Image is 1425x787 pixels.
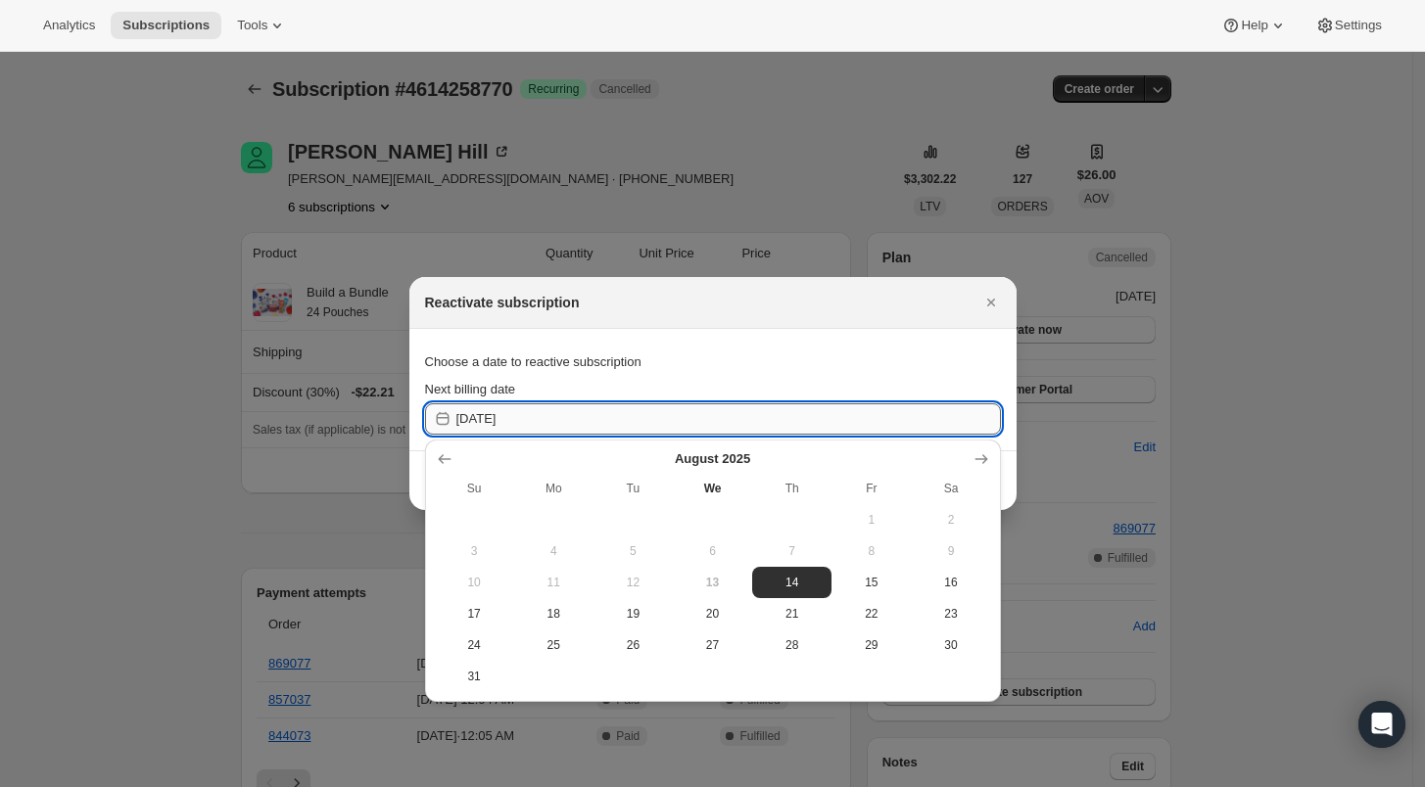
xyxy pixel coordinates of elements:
span: 12 [601,575,665,590]
span: 7 [760,543,824,559]
button: Tuesday August 12 2025 [594,567,673,598]
button: Tuesday August 19 2025 [594,598,673,629]
button: Help [1210,12,1299,39]
span: 11 [522,575,586,590]
span: 26 [601,637,665,653]
span: Fr [839,481,903,496]
button: Wednesday August 27 2025 [673,629,752,661]
button: Close [977,289,1005,316]
span: Subscriptions [122,18,210,33]
button: Sunday August 24 2025 [435,629,514,661]
span: 1 [839,512,903,528]
button: Friday August 8 2025 [831,535,911,567]
button: Wednesday August 20 2025 [673,598,752,629]
button: Thursday August 28 2025 [752,629,831,661]
button: Monday August 25 2025 [514,629,594,661]
button: Sunday August 17 2025 [435,598,514,629]
th: Tuesday [594,473,673,504]
span: Sa [919,481,982,496]
span: Su [443,481,506,496]
button: Friday August 15 2025 [831,567,911,598]
span: 20 [681,606,744,622]
button: Friday August 29 2025 [831,629,911,661]
span: 28 [760,637,824,653]
th: Wednesday [673,473,752,504]
button: Sunday August 31 2025 [435,661,514,692]
span: 31 [443,669,506,684]
span: 29 [839,637,903,653]
button: Saturday August 23 2025 [911,598,990,629]
span: Th [760,481,824,496]
span: Analytics [43,18,95,33]
button: Settings [1304,12,1394,39]
button: Tuesday August 5 2025 [594,535,673,567]
button: Tuesday August 26 2025 [594,629,673,661]
span: 4 [522,543,586,559]
span: 17 [443,606,506,622]
span: 22 [839,606,903,622]
span: 18 [522,606,586,622]
span: Help [1241,18,1267,33]
span: Tu [601,481,665,496]
span: 9 [919,543,982,559]
button: Saturday August 2 2025 [911,504,990,535]
span: 15 [839,575,903,590]
button: Friday August 22 2025 [831,598,911,629]
span: 14 [760,575,824,590]
span: Next billing date [425,382,516,396]
span: 3 [443,543,506,559]
span: Tools [237,18,267,33]
th: Saturday [911,473,990,504]
span: 25 [522,637,586,653]
span: 19 [601,606,665,622]
span: 6 [681,543,744,559]
span: 24 [443,637,506,653]
th: Thursday [752,473,831,504]
span: 21 [760,606,824,622]
span: 30 [919,637,982,653]
th: Friday [831,473,911,504]
span: 16 [919,575,982,590]
button: Sunday August 10 2025 [435,567,514,598]
h2: Reactivate subscription [425,293,580,312]
button: Saturday August 9 2025 [911,535,990,567]
span: We [681,481,744,496]
button: Saturday August 16 2025 [911,567,990,598]
button: Friday August 1 2025 [831,504,911,535]
div: Open Intercom Messenger [1358,701,1405,748]
span: Settings [1335,18,1382,33]
span: 8 [839,543,903,559]
th: Sunday [435,473,514,504]
button: Saturday August 30 2025 [911,629,990,661]
button: Subscriptions [111,12,221,39]
button: Thursday August 14 2025 [752,567,831,598]
span: Mo [522,481,586,496]
th: Monday [514,473,594,504]
span: 27 [681,637,744,653]
button: Wednesday August 6 2025 [673,535,752,567]
span: 13 [681,575,744,590]
button: Show previous month, July 2025 [431,445,458,473]
button: Monday August 18 2025 [514,598,594,629]
button: Sunday August 3 2025 [435,535,514,567]
span: 2 [919,512,982,528]
button: Analytics [31,12,107,39]
button: Monday August 11 2025 [514,567,594,598]
span: 5 [601,543,665,559]
button: Show next month, September 2025 [968,445,995,473]
button: Thursday August 7 2025 [752,535,831,567]
button: Monday August 4 2025 [514,535,594,567]
span: 10 [443,575,506,590]
button: Tools [225,12,299,39]
button: Thursday August 21 2025 [752,598,831,629]
div: Choose a date to reactive subscription [425,345,1001,380]
button: Today Wednesday August 13 2025 [673,567,752,598]
span: 23 [919,606,982,622]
